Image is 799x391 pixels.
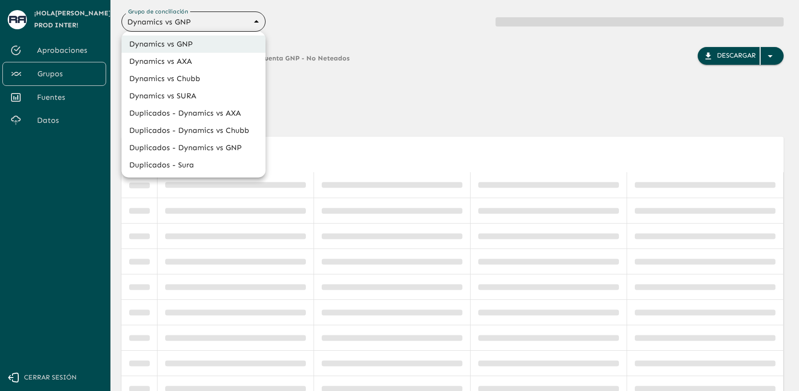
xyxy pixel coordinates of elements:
li: Dynamics vs SURA [121,87,266,105]
li: Dynamics vs GNP [121,36,266,53]
li: Dynamics vs AXA [121,53,266,70]
li: Duplicados - Dynamics vs AXA [121,105,266,122]
li: Dynamics vs Chubb [121,70,266,87]
li: Duplicados - Sura [121,156,266,174]
li: Duplicados - Dynamics vs GNP [121,139,266,156]
li: Duplicados - Dynamics vs Chubb [121,122,266,139]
